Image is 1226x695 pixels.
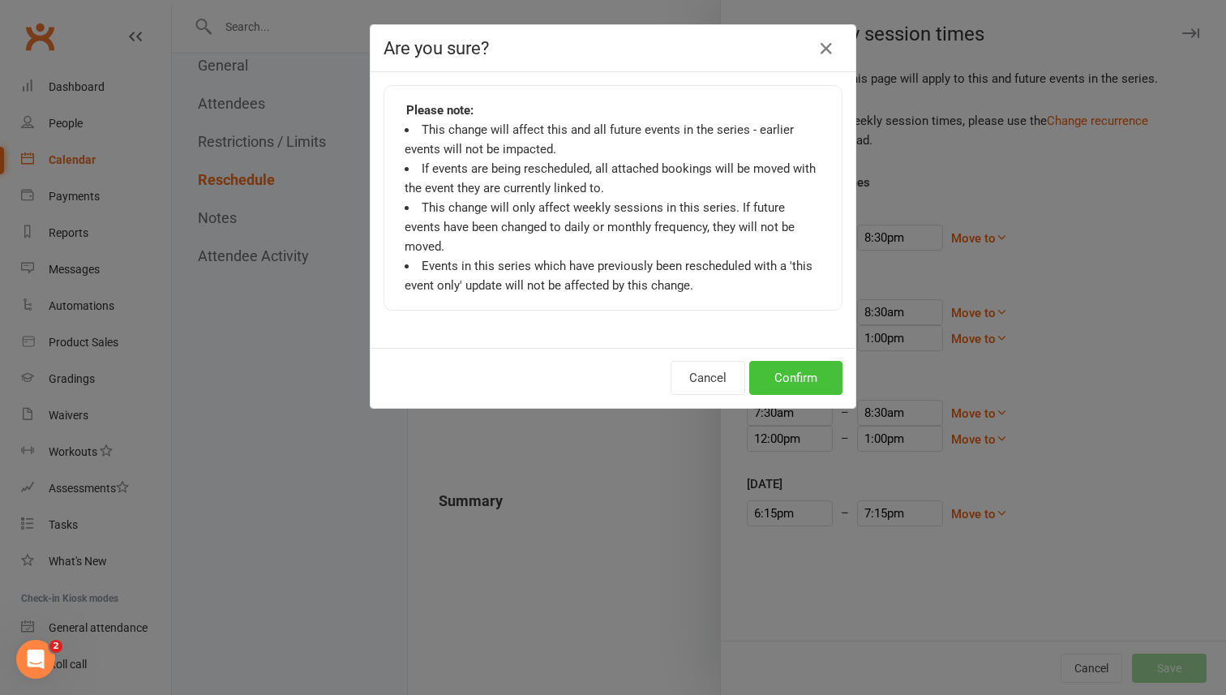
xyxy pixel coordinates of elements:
span: 2 [49,640,62,653]
li: Events in this series which have previously been rescheduled with a 'this event only' update will... [405,256,821,295]
strong: Please note: [406,101,474,120]
li: If events are being rescheduled, all attached bookings will be moved with the event they are curr... [405,159,821,198]
li: This change will affect this and all future events in the series - earlier events will not be imp... [405,120,821,159]
iframe: Intercom live chat [16,640,55,679]
li: This change will only affect weekly sessions in this series. If future events have been changed t... [405,198,821,256]
h4: Are you sure? [384,38,842,58]
button: Confirm [749,361,842,395]
button: Close [813,36,839,62]
button: Cancel [671,361,745,395]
